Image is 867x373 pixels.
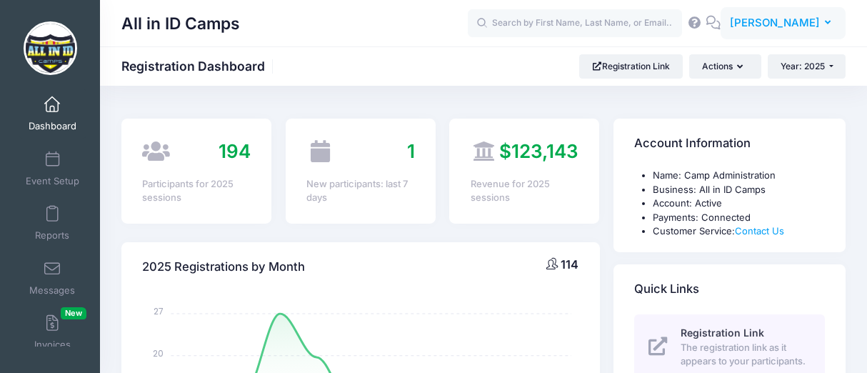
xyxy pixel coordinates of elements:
button: Actions [689,54,761,79]
div: New participants: last 7 days [306,177,415,205]
span: 1 [407,140,415,162]
button: [PERSON_NAME] [721,7,846,40]
a: Dashboard [19,89,86,139]
div: Participants for 2025 sessions [142,177,251,205]
span: Event Setup [26,175,79,187]
li: Payments: Connected [653,211,825,225]
span: 194 [219,140,251,162]
span: Invoices [34,339,71,352]
h4: Account Information [634,124,751,164]
span: Messages [29,284,75,297]
span: Year: 2025 [781,61,825,71]
span: The registration link as it appears to your participants. [681,341,808,369]
input: Search by First Name, Last Name, or Email... [468,9,682,38]
a: Event Setup [19,144,86,194]
li: Account: Active [653,197,825,211]
li: Customer Service: [653,224,825,239]
a: InvoicesNew [19,307,86,357]
span: New [61,307,86,319]
li: Business: All in ID Camps [653,183,825,197]
a: Reports [19,198,86,248]
span: $123,143 [499,140,578,162]
h4: 2025 Registrations by Month [142,247,305,287]
span: 114 [561,257,578,272]
a: Registration Link [579,54,683,79]
tspan: 27 [154,305,164,317]
li: Name: Camp Administration [653,169,825,183]
div: Revenue for 2025 sessions [471,177,579,205]
h4: Quick Links [634,269,699,309]
span: [PERSON_NAME] [730,15,820,31]
h1: Registration Dashboard [121,59,277,74]
span: Reports [35,230,69,242]
tspan: 20 [154,347,164,359]
span: Registration Link [681,327,764,339]
img: All in ID Camps [24,21,77,75]
button: Year: 2025 [768,54,846,79]
span: Dashboard [29,121,76,133]
h1: All in ID Camps [121,7,240,40]
a: Contact Us [735,225,784,237]
a: Messages [19,253,86,303]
